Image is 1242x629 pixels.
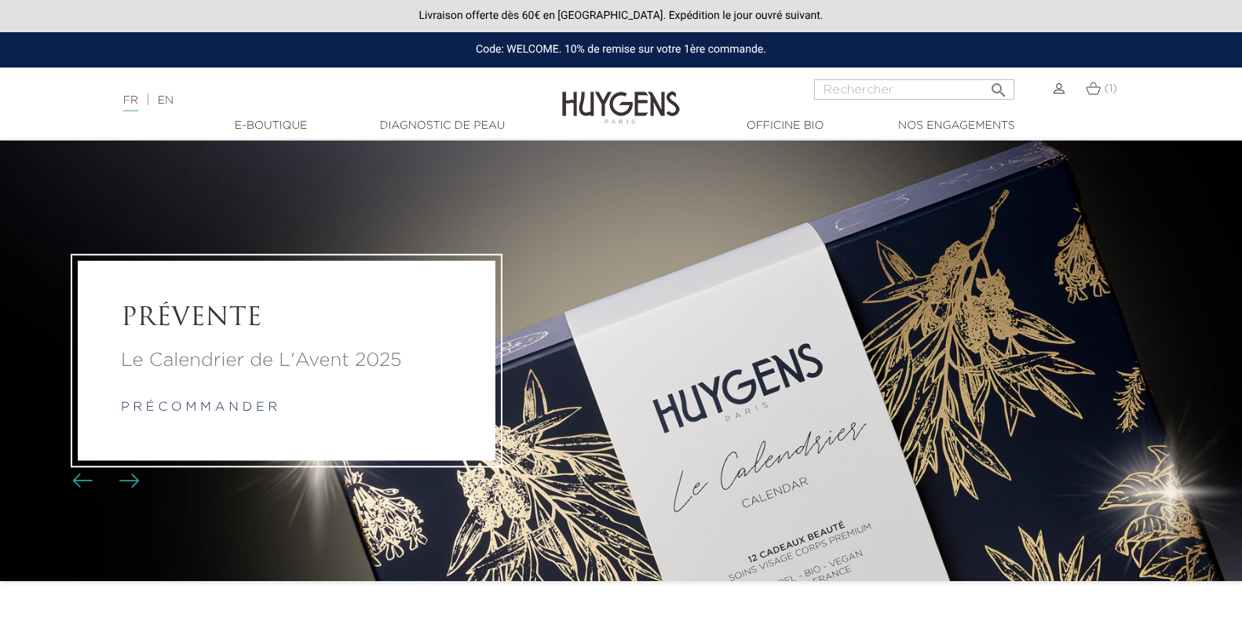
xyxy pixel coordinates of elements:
a: Nos engagements [878,118,1035,134]
a: EN [158,95,174,106]
a: p r é c o m m a n d e r [121,401,277,414]
div: | [115,91,506,110]
div: Boutons du carrousel [79,470,130,493]
button:  [984,75,1013,96]
a: Le Calendrier de L'Avent 2025 [121,346,452,375]
span: (1) [1104,83,1117,94]
a: E-Boutique [192,118,349,134]
img: Huygens [562,66,680,126]
a: PRÉVENTE [121,305,452,335]
i:  [989,76,1008,95]
a: FR [123,95,138,112]
a: Officine Bio [707,118,864,134]
a: Diagnostic de peau [363,118,521,134]
a: (1) [1086,82,1118,95]
input: Rechercher [814,79,1014,100]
